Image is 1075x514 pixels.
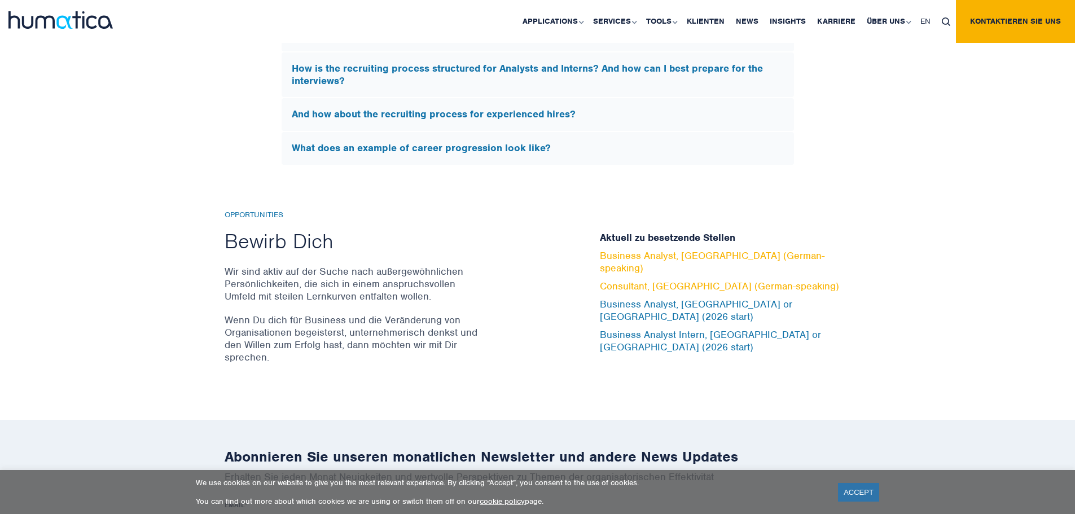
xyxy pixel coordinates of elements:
img: logo [8,11,113,29]
a: ACCEPT [838,483,879,502]
h2: Abonnieren Sie unseren monatlichen Newsletter und andere News Updates [225,448,851,465]
a: Consultant, [GEOGRAPHIC_DATA] (German-speaking) [600,280,839,292]
h2: Bewirb Dich [225,228,487,254]
p: Wenn Du dich für Business und die Veränderung von Organisationen begeisterst, unternehmerisch den... [225,314,487,363]
p: We use cookies on our website to give you the most relevant experience. By clicking “Accept”, you... [196,478,824,487]
a: Business Analyst Intern, [GEOGRAPHIC_DATA] or [GEOGRAPHIC_DATA] (2026 start) [600,328,821,353]
h6: Opportunities [225,210,487,220]
p: Wir sind aktiv auf der Suche nach außergewöhnlichen Persönlichkeiten, die sich in einem anspruchs... [225,265,487,302]
p: You can find out more about which cookies we are using or switch them off on our page. [196,497,824,506]
a: cookie policy [480,497,525,506]
a: Business Analyst, [GEOGRAPHIC_DATA] (German-speaking) [600,249,824,274]
span: EN [920,16,931,26]
h5: And how about the recruiting process for experienced hires? [292,108,784,121]
a: Business Analyst, [GEOGRAPHIC_DATA] or [GEOGRAPHIC_DATA] (2026 start) [600,298,792,323]
h5: What does an example of career progression look like? [292,142,784,155]
h5: Aktuell zu besetzende Stellen [600,232,851,244]
h5: How is the recruiting process structured for Analysts and Interns? And how can I best prepare for... [292,63,784,87]
img: search_icon [942,17,950,26]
